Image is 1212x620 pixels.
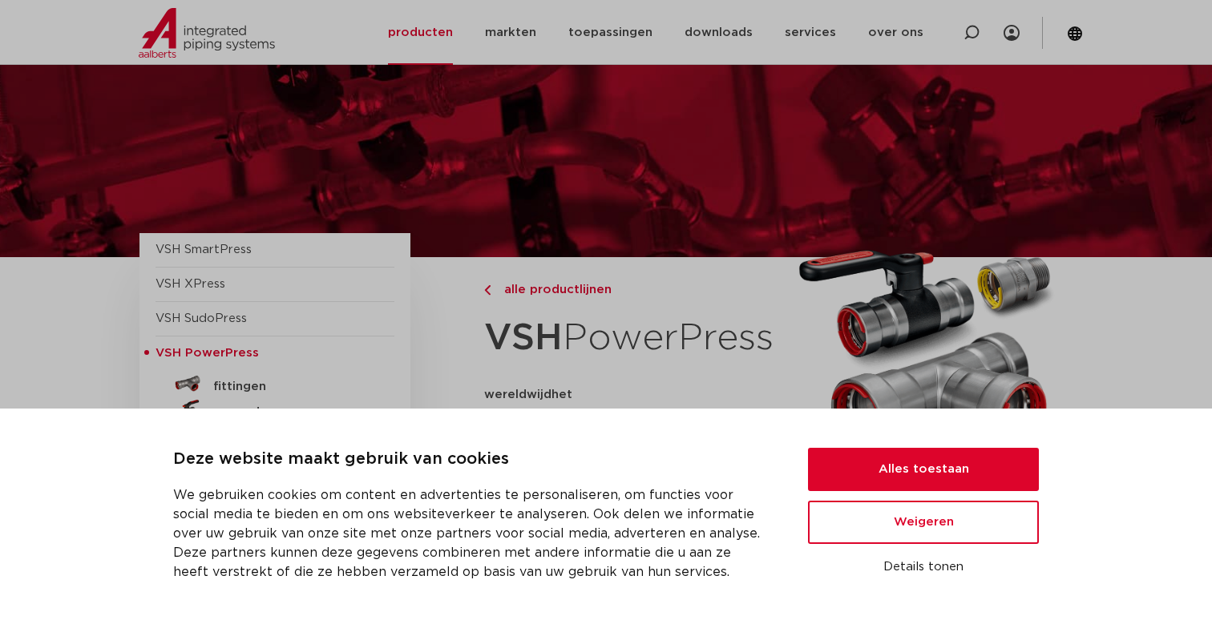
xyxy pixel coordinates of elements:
[156,397,394,422] a: appendages
[156,244,252,256] a: VSH SmartPress
[808,554,1039,581] button: Details tonen
[484,389,551,401] span: wereldwijd
[156,278,225,290] a: VSH XPress
[173,447,770,473] p: Deze website maakt gebruik van cookies
[484,280,785,300] a: alle productlijnen
[213,380,372,394] h5: fittingen
[156,347,259,359] span: VSH PowerPress
[484,308,785,369] h1: PowerPress
[156,371,394,397] a: fittingen
[484,320,563,356] strong: VSH
[173,485,770,582] p: We gebruiken cookies om content en advertenties te personaliseren, om functies voor social media ...
[808,501,1039,544] button: Weigeren
[495,284,612,296] span: alle productlijnen
[808,448,1039,491] button: Alles toestaan
[213,405,372,420] h5: appendages
[484,285,491,296] img: chevron-right.svg
[156,312,247,324] a: VSH SudoPress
